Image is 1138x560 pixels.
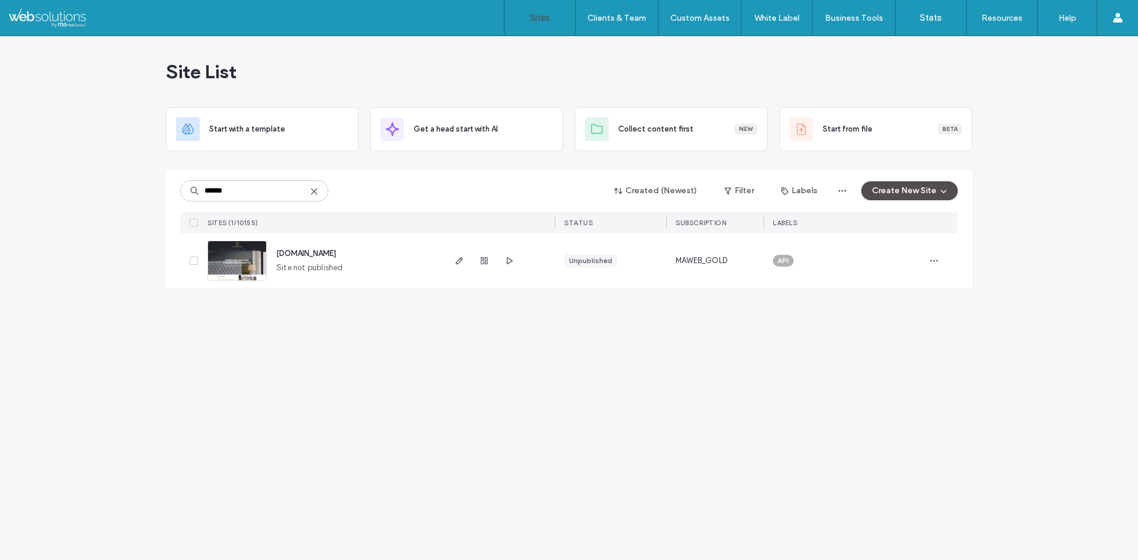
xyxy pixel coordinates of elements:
[618,123,693,135] span: Collect content first
[166,107,359,151] div: Start with a template
[575,107,768,151] div: Collect content firstNew
[779,107,972,151] div: Start from fileBeta
[276,262,343,274] span: Site not published
[712,181,766,200] button: Filter
[676,255,727,267] span: MAWEB_GOLD
[569,255,612,266] div: Unpublished
[564,219,593,227] span: STATUS
[861,181,958,200] button: Create New Site
[604,181,708,200] button: Created (Newest)
[207,219,258,227] span: SITES (1/10155)
[773,219,797,227] span: LABELS
[823,123,872,135] span: Start from file
[414,123,498,135] span: Get a head start with AI
[982,13,1022,23] label: Resources
[755,13,800,23] label: White Label
[670,13,730,23] label: Custom Assets
[370,107,563,151] div: Get a head start with AI
[587,13,646,23] label: Clients & Team
[920,12,942,23] label: Stats
[734,124,757,135] div: New
[778,255,789,266] span: API
[938,124,962,135] div: Beta
[676,219,726,227] span: SUBSCRIPTION
[771,181,828,200] button: Labels
[166,60,236,84] span: Site List
[209,123,285,135] span: Start with a template
[276,249,336,258] a: [DOMAIN_NAME]
[825,13,883,23] label: Business Tools
[1059,13,1076,23] label: Help
[530,12,550,23] label: Sites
